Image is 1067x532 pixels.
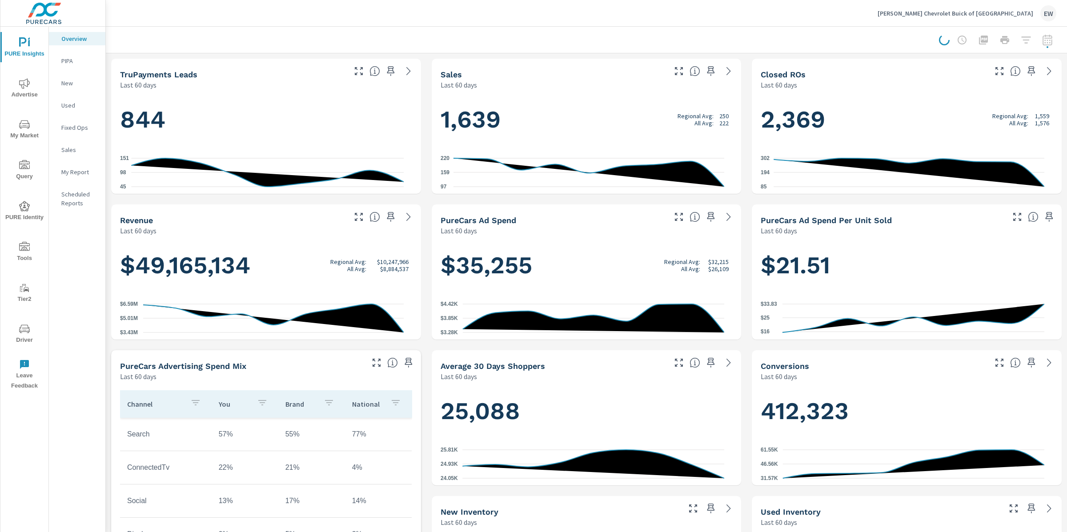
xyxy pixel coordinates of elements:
p: $32,215 [708,258,729,265]
p: All Avg: [681,265,700,272]
a: See more details in report [722,64,736,78]
p: Used [61,101,98,110]
p: Scheduled Reports [61,190,98,208]
div: PIPA [49,54,105,68]
p: Last 60 days [441,225,477,236]
h1: 2,369 [761,104,1053,135]
h5: Conversions [761,361,809,371]
text: $3.28K [441,329,458,335]
text: $33.83 [761,300,777,307]
text: 61.55K [761,446,778,452]
span: Save this to your personalized report [401,356,416,370]
h5: Used Inventory [761,507,821,516]
p: $10,247,966 [377,258,409,265]
span: The number of truPayments leads. [369,66,380,76]
p: Last 60 days [761,371,797,382]
td: 4% [345,456,412,479]
span: Query [3,160,46,182]
h1: 25,088 [441,396,733,426]
button: Make Fullscreen [1010,210,1024,224]
span: Save this to your personalized report [1024,501,1039,516]
a: See more details in report [1042,64,1056,78]
span: The number of dealer-specified goals completed by a visitor. [Source: This data is provided by th... [1010,357,1021,368]
p: Channel [127,400,183,408]
span: Save this to your personalized report [704,210,718,224]
span: Save this to your personalized report [384,210,398,224]
span: Save this to your personalized report [384,64,398,78]
button: Make Fullscreen [369,356,384,370]
div: Used [49,99,105,112]
text: 85 [761,183,767,189]
span: PURE Identity [3,201,46,223]
p: $26,109 [708,265,729,272]
text: $3.85K [441,315,458,321]
p: New [61,79,98,88]
p: Brand [285,400,317,408]
p: $8,884,537 [380,265,409,272]
text: 24.05K [441,475,458,481]
span: Advertise [3,78,46,100]
p: You [219,400,250,408]
td: Social [120,490,212,512]
p: Regional Avg: [992,112,1028,120]
p: PIPA [61,56,98,65]
p: All Avg: [694,120,714,127]
a: See more details in report [722,210,736,224]
text: $3.43M [120,329,138,335]
div: Scheduled Reports [49,188,105,210]
h5: PureCars Ad Spend [441,216,516,225]
span: A rolling 30 day total of daily Shoppers on the dealership website, averaged over the selected da... [690,357,700,368]
h5: truPayments Leads [120,70,197,79]
text: $4.42K [441,300,458,307]
td: 21% [278,456,345,479]
td: ConnectedTv [120,456,212,479]
p: 250 [719,112,729,120]
button: Make Fullscreen [352,210,366,224]
span: This table looks at how you compare to the amount of budget you spend per channel as opposed to y... [387,357,398,368]
span: Save this to your personalized report [704,501,718,516]
span: Tools [3,242,46,264]
td: Search [120,423,212,445]
h5: Average 30 Days Shoppers [441,361,545,371]
h1: 1,639 [441,104,733,135]
button: Make Fullscreen [1007,501,1021,516]
button: Make Fullscreen [672,356,686,370]
td: 17% [278,490,345,512]
button: Make Fullscreen [352,64,366,78]
text: 302 [761,155,770,161]
p: Last 60 days [761,225,797,236]
text: 31.57K [761,475,778,481]
p: 1,576 [1035,120,1049,127]
text: 45 [120,183,126,189]
text: 220 [441,155,449,161]
p: Last 60 days [441,517,477,528]
div: My Report [49,165,105,179]
p: Regional Avg: [664,258,700,265]
p: Fixed Ops [61,123,98,132]
h1: 844 [120,104,412,135]
p: Sales [61,145,98,154]
a: See more details in report [722,501,736,516]
div: New [49,76,105,90]
td: 14% [345,490,412,512]
a: See more details in report [1042,501,1056,516]
text: 24.93K [441,460,458,467]
p: National [352,400,383,408]
a: See more details in report [722,356,736,370]
p: 222 [719,120,729,127]
div: Fixed Ops [49,121,105,134]
span: Driver [3,324,46,345]
td: 22% [212,456,278,479]
h1: $49,165,134 [120,250,412,280]
p: All Avg: [347,265,366,272]
h5: PureCars Ad Spend Per Unit Sold [761,216,892,225]
span: Save this to your personalized report [704,356,718,370]
p: Last 60 days [120,225,156,236]
div: Sales [49,143,105,156]
p: Last 60 days [120,371,156,382]
h5: Revenue [120,216,153,225]
span: PURE Insights [3,37,46,59]
p: My Report [61,168,98,176]
button: Make Fullscreen [686,501,700,516]
span: Total cost of media for all PureCars channels for the selected dealership group over the selected... [690,212,700,222]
